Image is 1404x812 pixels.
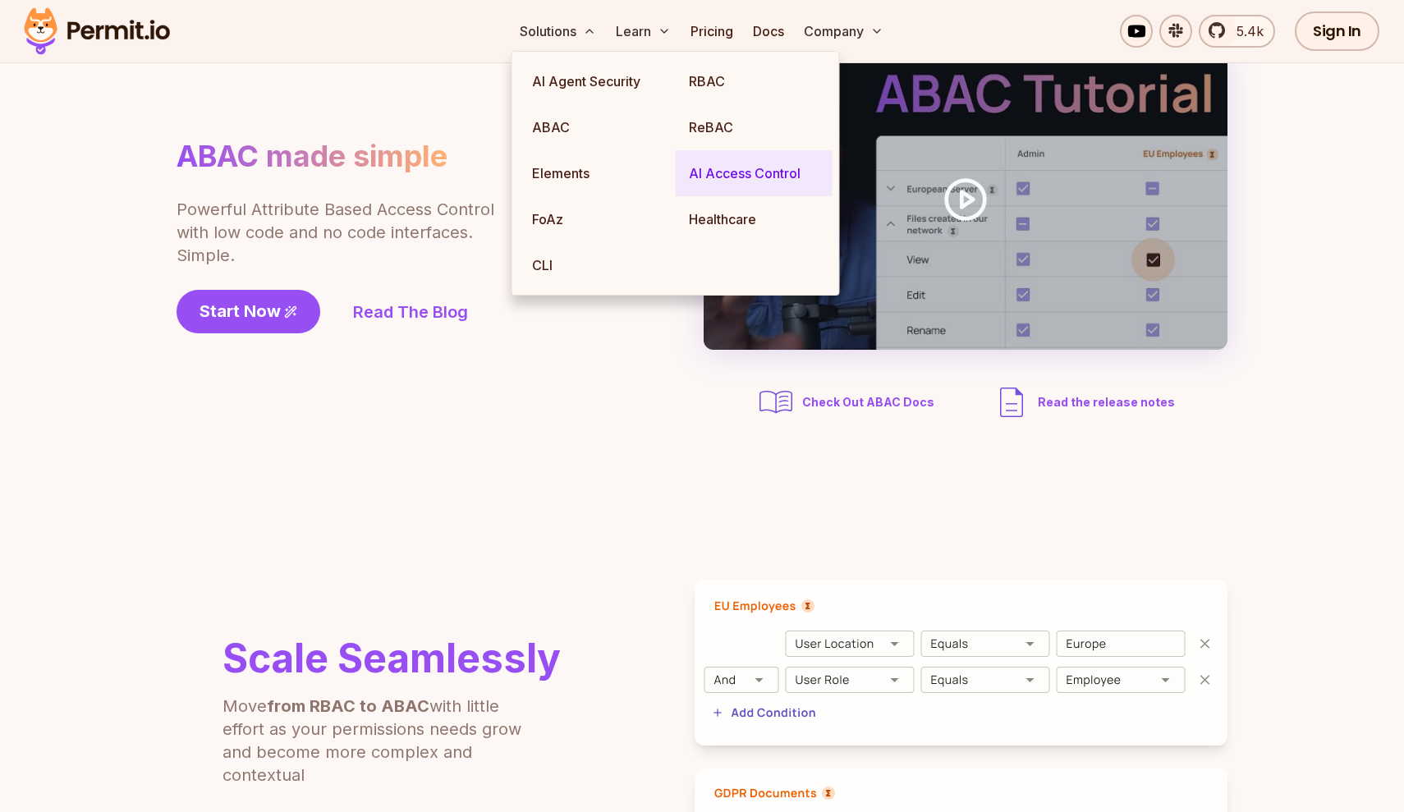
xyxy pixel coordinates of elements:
[177,198,497,267] p: Powerful Attribute Based Access Control with low code and no code interfaces. Simple.
[513,15,603,48] button: Solutions
[223,639,561,678] h2: Scale Seamlessly
[756,383,796,422] img: abac docs
[802,394,934,411] span: Check Out ABAC Docs
[676,58,833,104] a: RBAC
[756,383,939,422] a: Check Out ABAC Docs
[1038,394,1175,411] span: Read the release notes
[1199,15,1275,48] a: 5.4k
[992,383,1175,422] a: Read the release notes
[676,150,833,196] a: AI Access Control
[267,696,429,716] b: from RBAC to ABAC
[1295,11,1379,51] a: Sign In
[684,15,740,48] a: Pricing
[676,196,833,242] a: Healthcare
[177,290,320,333] a: Start Now
[797,15,890,48] button: Company
[519,104,676,150] a: ABAC
[519,242,676,288] a: CLI
[992,383,1031,422] img: description
[746,15,791,48] a: Docs
[519,58,676,104] a: AI Agent Security
[16,3,177,59] img: Permit logo
[676,104,833,150] a: ReBAC
[200,300,281,323] span: Start Now
[609,15,677,48] button: Learn
[353,300,468,323] a: Read The Blog
[177,138,447,175] h1: ABAC made simple
[223,695,543,787] p: Move with little effort as your permissions needs grow and become more complex and contextual
[519,150,676,196] a: Elements
[519,196,676,242] a: FoAz
[1227,21,1264,41] span: 5.4k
